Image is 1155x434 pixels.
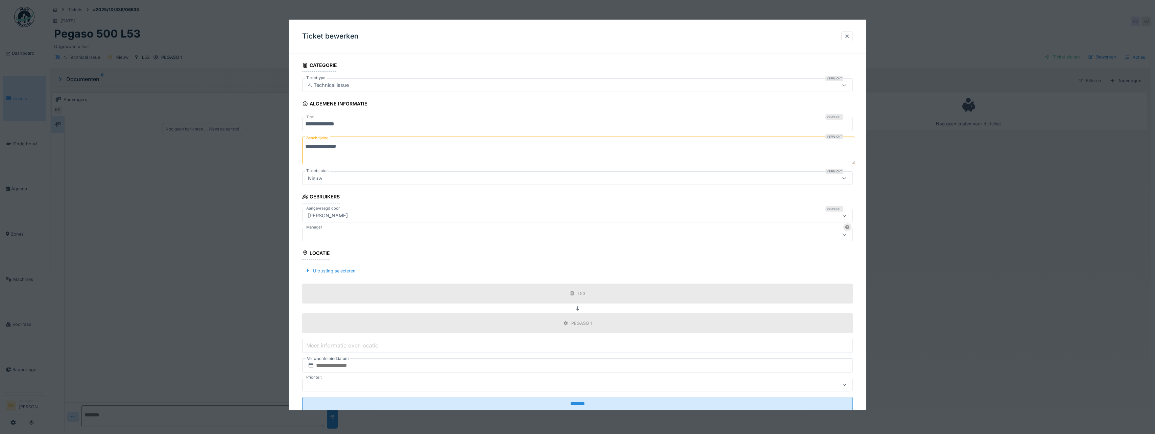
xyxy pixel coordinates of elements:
div: Gebruikers [302,192,340,203]
label: Aangevraagd door [305,205,341,211]
label: Tickettype [305,75,327,81]
div: Verplicht [825,76,843,81]
div: Verplicht [825,114,843,120]
label: Beschrijving [305,134,330,142]
label: Titel [305,114,316,120]
div: Locatie [302,248,330,259]
div: L53 [578,290,585,297]
label: Meer informatie over locatie [305,341,380,349]
label: Manager [305,224,323,230]
div: Verplicht [825,134,843,139]
label: Prioriteit [305,375,323,380]
div: Verplicht [825,169,843,174]
div: Nieuw [305,174,325,182]
div: Algemene informatie [302,99,367,110]
div: PEGASO 1 [571,320,592,327]
div: Uitrusting selecteren [302,266,358,275]
div: 4. Technical issue [305,81,352,89]
label: Ticketstatus [305,168,330,174]
div: Verplicht [825,206,843,211]
h3: Ticket bewerken [302,32,359,41]
label: Verwachte einddatum [306,355,350,362]
div: Categorie [302,60,337,72]
div: [PERSON_NAME] [305,212,351,219]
